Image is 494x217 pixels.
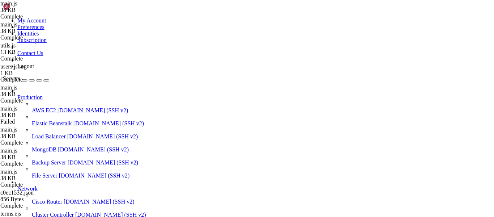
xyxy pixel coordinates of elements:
div: 38 KB [0,28,73,34]
div: Complete [0,203,73,209]
span: main.js [0,126,73,139]
span: at Module._compile (node:internal/modules/cjs/loader:1501:20) [3,101,179,107]
x-row: ^ [3,75,399,81]
span: at Function.executeUserEntryPoint [as runMain] (node:internal/modules/run_main:164:12) [3,3,252,9]
div: Complete [0,181,73,188]
div: Failed [0,118,73,125]
span: at Module.load (node:internal/modules/cjs/loader:1275:32) [3,114,168,120]
x-row: SyntaxError: Unexpected token ')' [3,88,399,94]
div: Complete [0,139,73,146]
span: at Function.executeUserEntryPoint [as runMain] (node:internal/modules/run_main:164:12) [3,127,252,133]
x-row: Node.js v20.19.4 [3,22,399,29]
span: users.json [0,63,73,76]
div: Complete [0,55,73,62]
span: utils.js [0,42,16,49]
span: at node:internal/main/run_main_module:28:49 [3,134,127,139]
span: users.json [0,63,24,70]
span: c0ec1532.json [0,189,34,196]
x-row: root@9auth:~/luasec# npm start [3,29,399,36]
div: Complete [0,13,73,20]
span: terms.ejs [0,210,21,217]
span: c0ec1532.json [0,189,73,203]
span: utils.js [0,42,73,55]
span: main.js [0,126,17,133]
span: main.js [0,105,17,112]
span: at node:internal/main/run_main_module:28:49 [3,10,127,16]
div: 38 KB [0,154,73,160]
span: main.js [0,105,73,118]
div: Complete [0,76,73,83]
x-row: Node.js v20.19.4 [3,146,399,153]
div: 38 KB [0,133,73,139]
div: 38 KB [0,91,73,97]
div: 13 KB [0,49,73,55]
div: (21, 23) [67,153,70,159]
x-row: root@9auth:~/luasec# [3,153,399,159]
div: 38 KB [0,112,73,118]
span: main.js [0,147,73,160]
div: Complete [0,160,73,167]
x-row: if ((!referrer,) || (!(referrer.includes("[DOMAIN_NAME]")) && !(referrer.includes("[DOMAIN_NAME]"... [3,68,399,75]
x-row: /root/luasec/main.js:1015 [3,62,399,68]
span: main.js [0,21,73,34]
div: Complete [0,34,73,41]
span: main.js [0,84,17,91]
span: main.js [0,147,17,154]
x-row: > luasec@1.0.0 start [3,42,399,49]
div: 856 Bytes [0,196,73,203]
span: main.js [0,0,73,13]
span: main.js [0,84,73,97]
span: at Module._load (node:internal/modules/cjs/loader:1096:12) [3,121,171,126]
span: main.js [0,21,17,28]
span: main.js [0,0,17,7]
span: main.js [0,168,73,181]
span: [0] 0:bash* "9auth" 16:24 [DATE] [3,159,370,166]
div: 38 KB [0,7,73,13]
div: Complete [0,97,73,104]
div: 38 KB [0,175,73,181]
span: main.js [0,168,17,175]
div: 1 KB [0,70,73,76]
span: at wrapSafe (node:internal/modules/cjs/loader:1472:18) [3,95,159,100]
span: at Module._extensions..js (node:internal/modules/cjs/loader:1613:10) [3,108,200,113]
x-row: > NODE_ENV=production node main.js [3,49,399,55]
